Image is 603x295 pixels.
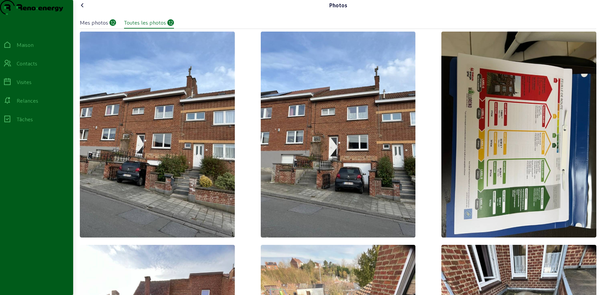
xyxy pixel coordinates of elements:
font: Visites [17,79,32,85]
font: Contacts [17,60,37,66]
img: 1A3B1D14-8466-4AAD-A5D6-C41B0C3FFC88_1_105_c.jpeg [261,32,416,238]
font: Mes photos [80,19,108,26]
img: 1DE42E8D-0E65-4DD5-BA6C-621F044545D3_1_105_c.jpeg [80,32,235,238]
font: Photos [329,2,347,8]
font: Tâches [17,116,33,122]
font: 12 [111,19,115,26]
font: 12 [169,19,173,26]
font: Maison [17,42,34,48]
font: Toutes les photos [124,19,166,26]
img: 3C6854D3-FB71-4326-A700-173C8188CEEE_1_105_c.jpeg [441,32,596,238]
font: Relances [17,97,38,104]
